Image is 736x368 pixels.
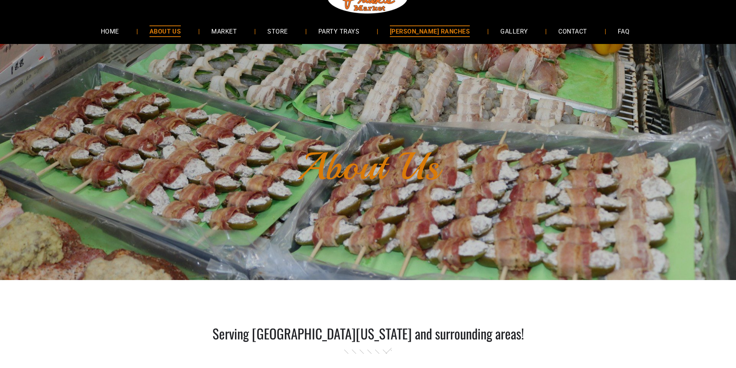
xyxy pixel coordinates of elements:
[547,21,598,41] a: CONTACT
[378,21,481,41] a: [PERSON_NAME] RANCHES
[200,21,248,41] a: MARKET
[138,21,193,41] a: ABOUT US
[256,21,299,41] a: STORE
[390,25,470,37] span: [PERSON_NAME] RANCHES
[489,21,539,41] a: GALLERY
[307,21,371,41] a: PARTY TRAYS
[89,21,131,41] a: HOME
[183,323,554,343] div: Serving [GEOGRAPHIC_DATA][US_STATE] and surrounding areas!
[606,21,641,41] a: FAQ
[297,143,439,191] font: About Us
